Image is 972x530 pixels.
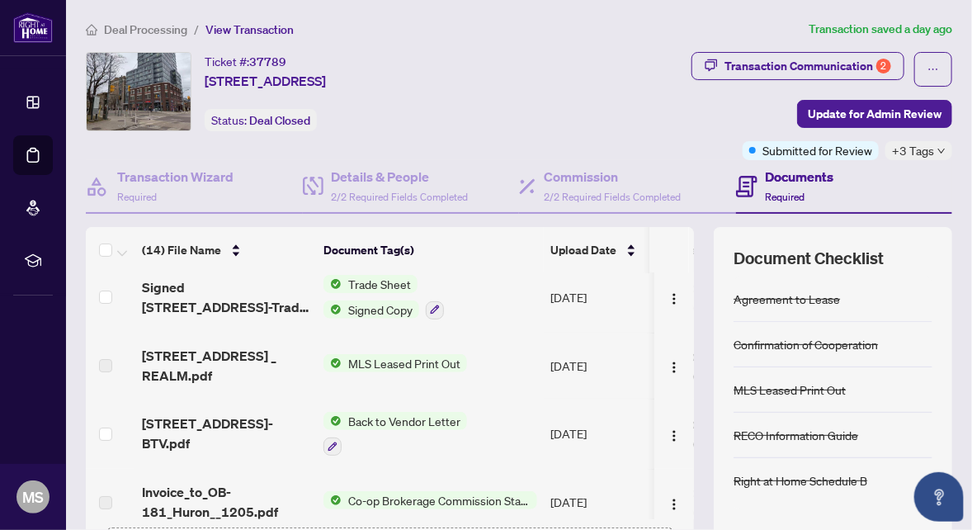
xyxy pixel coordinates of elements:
[142,277,310,317] span: Signed [STREET_ADDRESS]-Trade sheet-[PERSON_NAME]pdf
[734,381,846,399] div: MLS Leased Print Out
[323,275,342,293] img: Status Icon
[205,71,326,91] span: [STREET_ADDRESS]
[661,489,687,515] button: Logo
[205,22,294,37] span: View Transaction
[142,482,310,522] span: Invoice_to_OB-181_Huron__1205.pdf
[797,100,952,128] button: Update for Admin Review
[892,141,934,160] span: +3 Tags
[927,64,939,75] span: ellipsis
[937,147,946,155] span: down
[668,498,681,511] img: Logo
[808,101,941,127] span: Update for Admin Review
[550,241,616,259] span: Upload Date
[734,290,840,308] div: Agreement to Lease
[544,262,656,333] td: [DATE]
[142,346,310,386] span: [STREET_ADDRESS] _ REALM.pdf
[249,113,310,128] span: Deal Closed
[194,20,199,39] li: /
[249,54,286,69] span: 37789
[876,59,891,73] div: 2
[766,191,805,203] span: Required
[205,52,286,71] div: Ticket #:
[323,354,467,372] button: Status IconMLS Leased Print Out
[544,227,656,273] th: Upload Date
[734,426,858,444] div: RECO Information Guide
[332,167,469,187] h4: Details & People
[544,167,681,187] h4: Commission
[87,53,191,130] img: IMG-C12087838_1.jpg
[734,247,884,270] span: Document Checklist
[323,354,342,372] img: Status Icon
[323,412,342,430] img: Status Icon
[668,361,681,374] img: Logo
[135,227,317,273] th: (14) File Name
[762,141,872,159] span: Submitted for Review
[13,12,53,43] img: logo
[661,420,687,447] button: Logo
[323,412,467,457] button: Status IconBack to Vendor Letter
[205,109,317,131] div: Status:
[766,167,834,187] h4: Documents
[342,491,537,509] span: Co-op Brokerage Commission Statement
[342,275,418,293] span: Trade Sheet
[342,412,467,430] span: Back to Vendor Letter
[544,333,656,399] td: [DATE]
[734,335,878,353] div: Confirmation of Cooperation
[323,491,342,509] img: Status Icon
[317,227,544,273] th: Document Tag(s)
[914,472,964,522] button: Open asap
[142,241,221,259] span: (14) File Name
[117,191,157,203] span: Required
[323,300,342,319] img: Status Icon
[104,22,187,37] span: Deal Processing
[668,292,681,305] img: Logo
[342,354,467,372] span: MLS Leased Print Out
[323,491,537,509] button: Status IconCo-op Brokerage Commission Statement
[22,485,44,509] span: MS
[734,471,867,490] div: Right at Home Schedule B
[332,191,469,203] span: 2/2 Required Fields Completed
[809,20,952,39] article: Transaction saved a day ago
[661,353,687,379] button: Logo
[86,24,97,35] span: home
[544,399,656,470] td: [DATE]
[117,167,234,187] h4: Transaction Wizard
[142,414,310,453] span: [STREET_ADDRESS]-BTV.pdf
[544,191,681,203] span: 2/2 Required Fields Completed
[342,300,419,319] span: Signed Copy
[724,53,891,79] div: Transaction Communication
[668,429,681,442] img: Logo
[323,275,444,319] button: Status IconTrade SheetStatus IconSigned Copy
[691,52,904,80] button: Transaction Communication2
[661,284,687,310] button: Logo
